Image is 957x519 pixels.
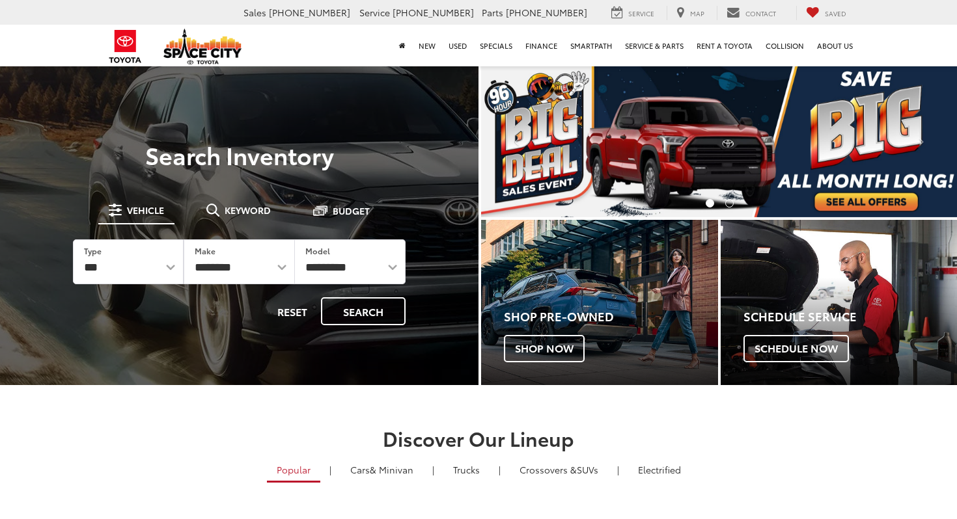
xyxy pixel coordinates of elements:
[481,65,957,217] div: carousel slide number 1 of 2
[195,245,215,256] label: Make
[510,459,608,481] a: SUVs
[340,459,423,481] a: Cars
[321,297,406,325] button: Search
[305,245,330,256] label: Model
[811,25,859,66] a: About Us
[442,25,473,66] a: Used
[481,65,957,217] section: Carousel section with vehicle pictures - may contain disclaimers.
[825,8,846,18] span: Saved
[333,206,370,215] span: Budget
[20,427,937,449] h2: Discover Our Lineup
[101,25,150,68] img: Toyota
[243,6,266,19] span: Sales
[504,335,585,362] span: Shop Now
[443,459,490,481] a: Trucks
[267,459,320,483] a: Popular
[885,91,957,191] button: Click to view next picture.
[84,245,102,256] label: Type
[127,206,164,215] span: Vehicle
[163,29,242,64] img: Space City Toyota
[706,199,714,207] li: Go to slide number 1.
[225,206,271,215] span: Keyword
[55,142,424,168] h3: Search Inventory
[326,463,335,476] li: |
[628,459,691,481] a: Electrified
[359,6,390,19] span: Service
[745,8,776,18] span: Contact
[520,463,577,476] span: Crossovers &
[614,463,622,476] li: |
[393,25,412,66] a: Home
[481,65,957,217] img: Big Deal Sales Event
[495,463,504,476] li: |
[393,6,474,19] span: [PHONE_NUMBER]
[759,25,811,66] a: Collision
[473,25,519,66] a: Specials
[725,199,734,207] li: Go to slide number 2.
[519,25,564,66] a: Finance
[506,6,587,19] span: [PHONE_NUMBER]
[481,220,718,385] div: Toyota
[796,6,856,20] a: My Saved Vehicles
[690,25,759,66] a: Rent a Toyota
[602,6,664,20] a: Service
[717,6,786,20] a: Contact
[266,297,318,325] button: Reset
[564,25,618,66] a: SmartPath
[481,220,718,385] a: Shop Pre-Owned Shop Now
[618,25,690,66] a: Service & Parts
[667,6,714,20] a: Map
[743,335,849,362] span: Schedule Now
[370,463,413,476] span: & Minivan
[412,25,442,66] a: New
[269,6,350,19] span: [PHONE_NUMBER]
[504,310,718,323] h4: Shop Pre-Owned
[628,8,654,18] span: Service
[481,91,553,191] button: Click to view previous picture.
[482,6,503,19] span: Parts
[429,463,437,476] li: |
[690,8,704,18] span: Map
